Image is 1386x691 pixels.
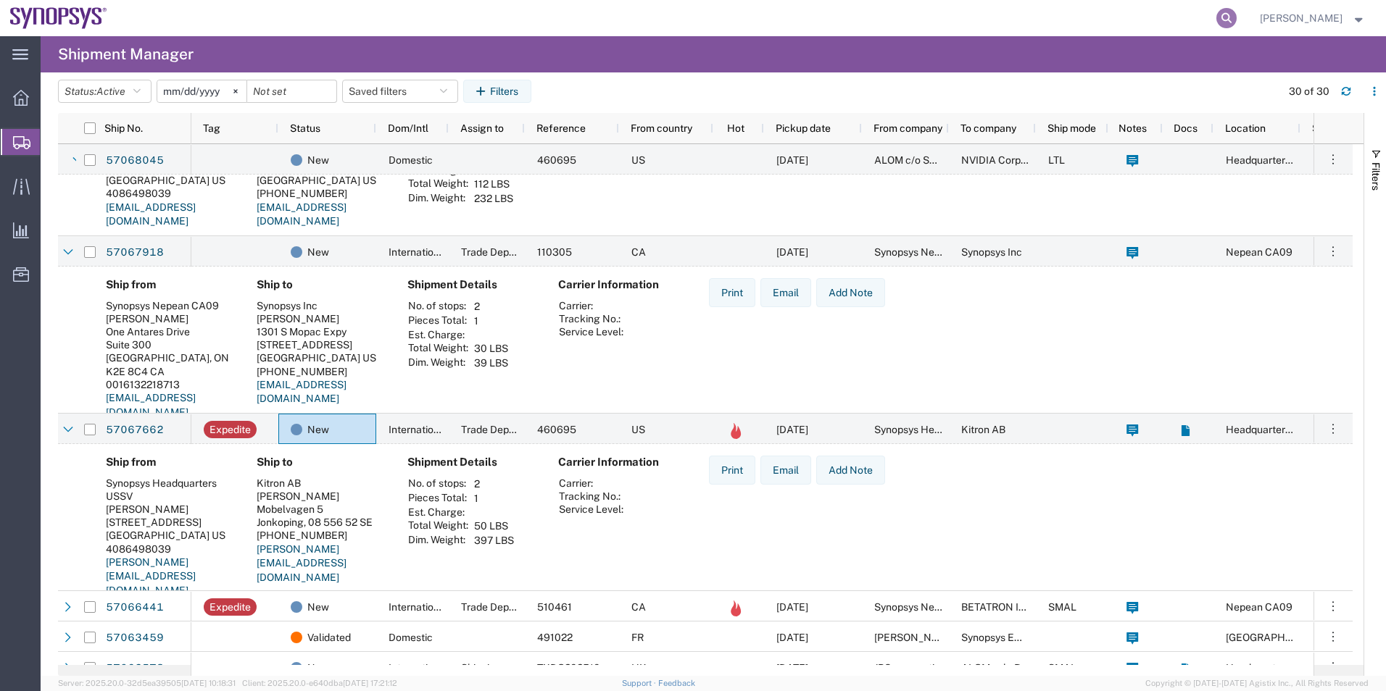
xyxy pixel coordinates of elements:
[257,365,384,378] div: [PHONE_NUMBER]
[631,246,646,258] span: CA
[307,592,329,622] span: New
[536,122,586,134] span: Reference
[631,122,692,134] span: From country
[1226,601,1292,613] span: Nepean CA09
[257,490,384,503] div: [PERSON_NAME]
[389,601,448,613] span: International
[307,653,329,683] span: New
[1226,662,1319,674] span: Headquarters USSV
[257,503,384,516] div: Mobelvagen 5
[961,601,1036,613] span: BETATRON INC.
[1226,424,1319,435] span: Headquarters USSV
[106,543,233,556] div: 4086498039
[1312,122,1350,134] span: Supplier
[342,80,458,103] button: Saved filters
[257,278,384,291] h4: Ship to
[58,36,194,72] h4: Shipment Manager
[961,246,1022,258] span: Synopsys Inc
[106,278,233,291] h4: Ship from
[1145,677,1369,690] span: Copyright © [DATE]-[DATE] Agistix Inc., All Rights Reserved
[463,80,531,103] button: Filters
[760,278,811,307] button: Email
[537,424,576,435] span: 460695
[874,632,957,643] span: Xavier Mathes
[106,299,233,312] div: Synopsys Nepean CA09
[1226,246,1292,258] span: Nepean CA09
[816,278,885,307] button: Add Note
[105,419,165,442] a: 57067662
[307,145,329,175] span: New
[407,314,469,328] th: Pieces Total:
[709,456,755,485] button: Print
[106,351,233,377] div: [GEOGRAPHIC_DATA], ON K2E 8C4 CA
[257,201,346,227] a: [EMAIL_ADDRESS][DOMAIN_NAME]
[257,456,384,469] h4: Ship to
[106,201,196,227] a: [EMAIL_ADDRESS][DOMAIN_NAME]
[558,325,624,338] th: Service Level:
[469,299,513,314] td: 2
[461,601,546,613] span: Trade Department
[106,174,233,187] div: [GEOGRAPHIC_DATA] US
[631,632,644,643] span: FR
[622,679,658,687] a: Support
[242,679,397,687] span: Client: 2025.20.0-e640dba
[874,246,987,258] span: Synopsys Nepean CA09
[1226,154,1319,166] span: Headquarters USSV
[461,246,546,258] span: Trade Department
[407,477,469,491] th: No. of stops:
[631,601,646,613] span: CA
[874,424,1014,435] span: Synopsys Headquarters USSV
[537,154,576,166] span: 460695
[203,122,220,134] span: Tag
[209,598,251,616] div: Expedite
[257,529,384,542] div: [PHONE_NUMBER]
[105,657,165,680] a: 57062573
[1225,122,1266,134] span: Location
[407,278,535,291] h4: Shipment Details
[658,679,695,687] a: Feedback
[257,516,384,529] div: Jonkoping, 08 556 52 SE
[389,246,448,258] span: International
[106,529,233,542] div: [GEOGRAPHIC_DATA] US
[469,477,519,491] td: 2
[181,679,236,687] span: [DATE] 10:18:31
[874,601,987,613] span: Synopsys Nepean CA09
[537,601,572,613] span: 510461
[407,506,469,519] th: Est. Charge:
[776,246,808,258] span: 10/09/2025
[307,237,329,267] span: New
[1048,154,1065,166] span: LTL
[343,679,397,687] span: [DATE] 17:21:12
[407,519,469,533] th: Total Weight:
[709,278,755,307] button: Print
[257,379,346,405] a: [EMAIL_ADDRESS][DOMAIN_NAME]
[58,679,236,687] span: Server: 2025.20.0-32d5ea39505
[874,662,1042,674] span: JPC connectivity Inc. C/O CHIN HUA
[460,122,504,134] span: Assign to
[816,456,885,485] button: Add Note
[290,122,320,134] span: Status
[776,154,808,166] span: 10/09/2025
[257,351,384,364] div: [GEOGRAPHIC_DATA] US
[961,662,1182,674] span: ALOM sub - Building 2 (ALOM) C/O Synopsys Inc.
[389,424,448,435] span: International
[106,325,233,338] div: One Antares Drive
[469,533,519,548] td: 397 LBS
[407,328,469,341] th: Est. Charge:
[257,543,346,583] a: [PERSON_NAME][EMAIL_ADDRESS][DOMAIN_NAME]
[389,154,433,166] span: Domestic
[257,312,384,325] div: [PERSON_NAME]
[157,80,246,102] input: Not set
[257,325,384,338] div: 1301 S Mopac Expy
[10,7,107,29] img: logo
[631,662,647,674] span: HK
[558,312,624,325] th: Tracking No.:
[961,424,1005,435] span: Kitron AB
[537,632,573,643] span: 491022
[1260,10,1343,26] span: Kaelen O'Connor
[461,662,531,674] span: Shipping APAC
[105,149,165,172] a: 57068045
[407,456,535,469] h4: Shipment Details
[631,424,645,435] span: US
[209,421,251,438] div: Expedite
